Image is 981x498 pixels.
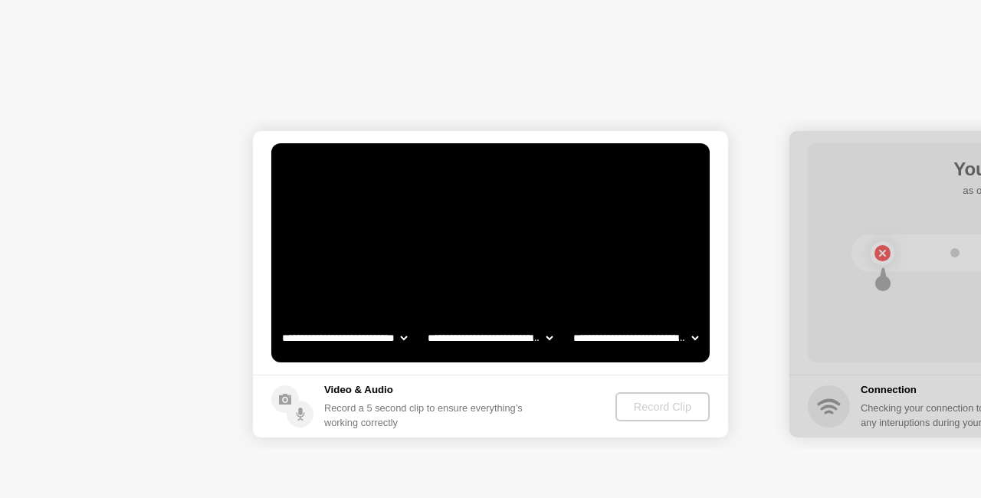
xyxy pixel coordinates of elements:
div: ! [530,160,548,179]
select: Available speakers [425,323,556,353]
div: Record Clip [622,401,704,413]
div: Record a 5 second clip to ensure everything’s working correctly [324,401,529,430]
button: Record Clip [615,392,710,421]
div: . . . [540,160,559,179]
select: Available microphones [570,323,701,353]
select: Available cameras [279,323,410,353]
h5: Video & Audio [324,382,529,398]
